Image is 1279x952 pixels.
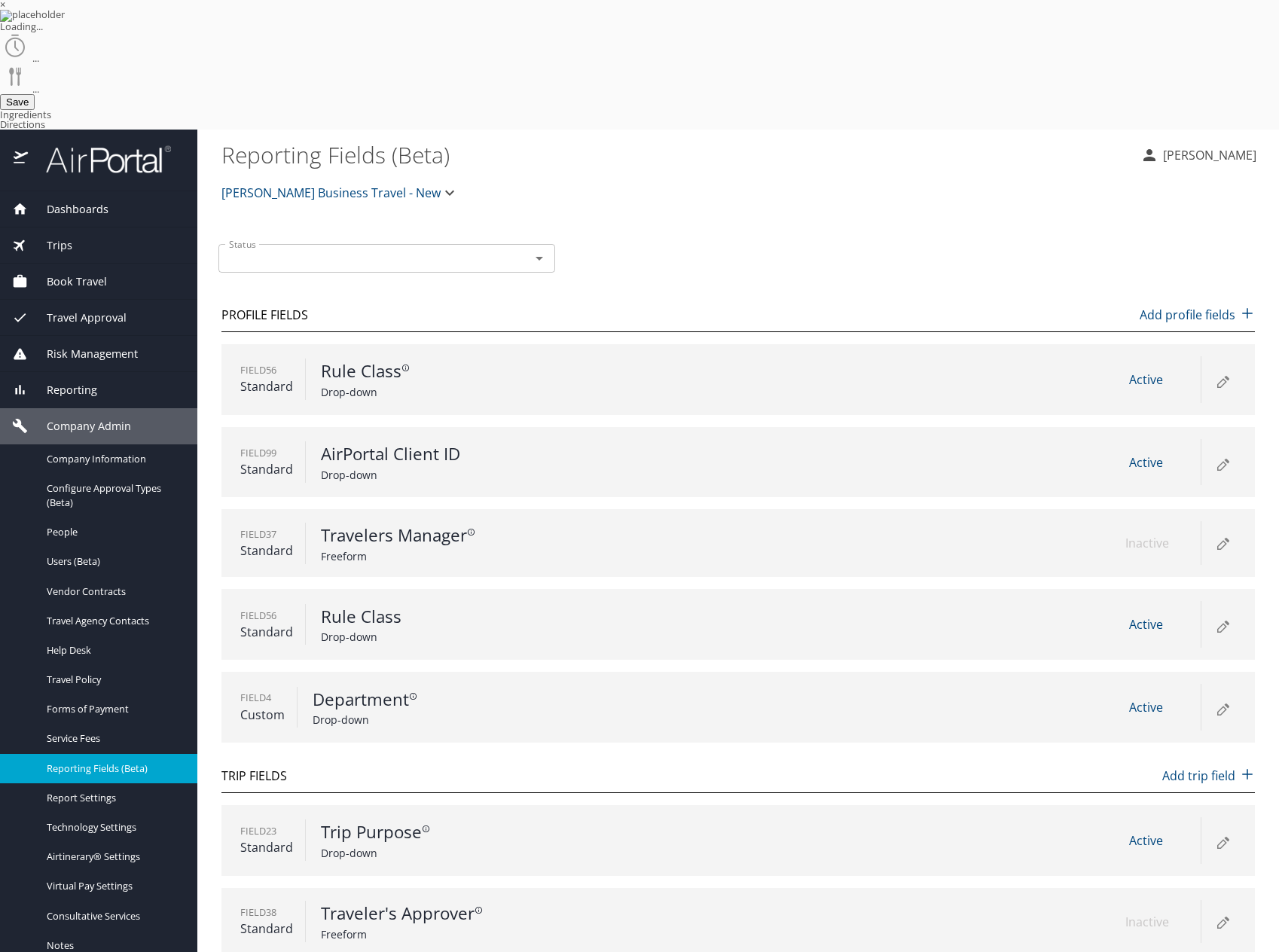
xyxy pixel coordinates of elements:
p: Custom [240,706,285,724]
span: Consultative Services [47,909,179,923]
span: Travel Agency Contacts [47,614,179,628]
p: Drop-down [321,629,610,645]
span: Help Desk [47,643,179,658]
p: Rule Class [321,359,610,384]
p: Inactive [1125,913,1201,931]
svg: For Guests use planners info. [475,906,483,914]
p: Rule Class [321,604,610,630]
span: Reporting [28,382,97,398]
p: Field 38 [240,905,293,920]
span: ... [32,51,39,65]
span: Users (Beta) [47,554,179,569]
span: Reporting Fields (Beta) [47,761,179,776]
span: Risk Management [28,346,138,362]
img: airportal-logo.png [29,145,171,174]
p: Field 4 [240,691,285,705]
p: Add trip field [1162,767,1255,785]
p: Standard [240,623,293,641]
p: Freeform [321,548,610,564]
button: Open [529,248,550,269]
p: Standard [240,838,293,856]
span: [PERSON_NAME] Business Travel - New [221,182,441,203]
svg: For Guests use planners info. [401,364,410,372]
p: Freeform [321,926,610,942]
p: Profile Fields [221,306,308,324]
span: Vendor Contracts [47,584,179,599]
p: Drop-down [313,712,602,728]
span: Trips [28,237,72,254]
svg: Guest traveler uses planner information. [467,528,475,536]
span: Company Information [47,452,179,466]
span: Active [1129,371,1163,388]
p: Drop-down [321,845,610,861]
p: Field 23 [240,824,293,838]
h1: Reporting Fields (Beta) [221,131,1128,178]
p: Standard [240,920,293,938]
svg: Guest traveler uses planner information. [409,692,417,700]
p: Add profile fields [1140,306,1255,324]
p: [PERSON_NAME] [1158,146,1256,164]
p: Traveler's Approver [321,901,610,926]
span: Travel Approval [28,310,127,326]
p: Drop-down [321,467,610,483]
span: Service Fees [47,731,179,746]
span: Technology Settings [47,820,179,835]
img: icon-airportal.png [14,145,29,174]
span: ... [32,82,39,96]
p: Standard [240,542,293,560]
span: Company Admin [28,418,131,435]
img: add icon [1240,306,1255,321]
span: Report Settings [47,791,179,805]
span: Active [1129,616,1163,633]
p: Trip Fields [221,767,287,785]
span: Travel Policy [47,673,179,687]
p: Field 37 [240,527,293,542]
p: Department [313,687,602,712]
span: Forms of Payment [47,702,179,716]
p: Field 99 [240,446,293,460]
p: Trip Purpose [321,819,610,845]
p: Inactive [1125,534,1201,552]
span: Virtual Pay Settings [47,879,179,893]
svg: If Business, then the TP card will be used. If Personal, traveler will need to use their own CC f... [422,825,430,833]
span: People [47,525,179,539]
img: add icon [1240,767,1255,782]
p: Drop-down [321,384,610,400]
p: Standard [240,377,293,395]
p: AirPortal Client ID [321,441,610,467]
span: Active [1129,454,1163,471]
p: Field 56 [240,609,293,623]
span: Active [1129,699,1163,716]
button: [PERSON_NAME] [1134,142,1262,169]
button: [PERSON_NAME] Business Travel - New [215,178,465,208]
span: Active [1129,832,1163,849]
span: Configure Approval Types (Beta) [47,481,179,510]
span: Airtinerary® Settings [47,850,179,864]
span: Book Travel [28,273,107,290]
p: Standard [240,460,293,478]
span: Dashboards [28,201,108,218]
p: Travelers Manager [321,523,610,548]
p: Field 56 [240,363,293,377]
